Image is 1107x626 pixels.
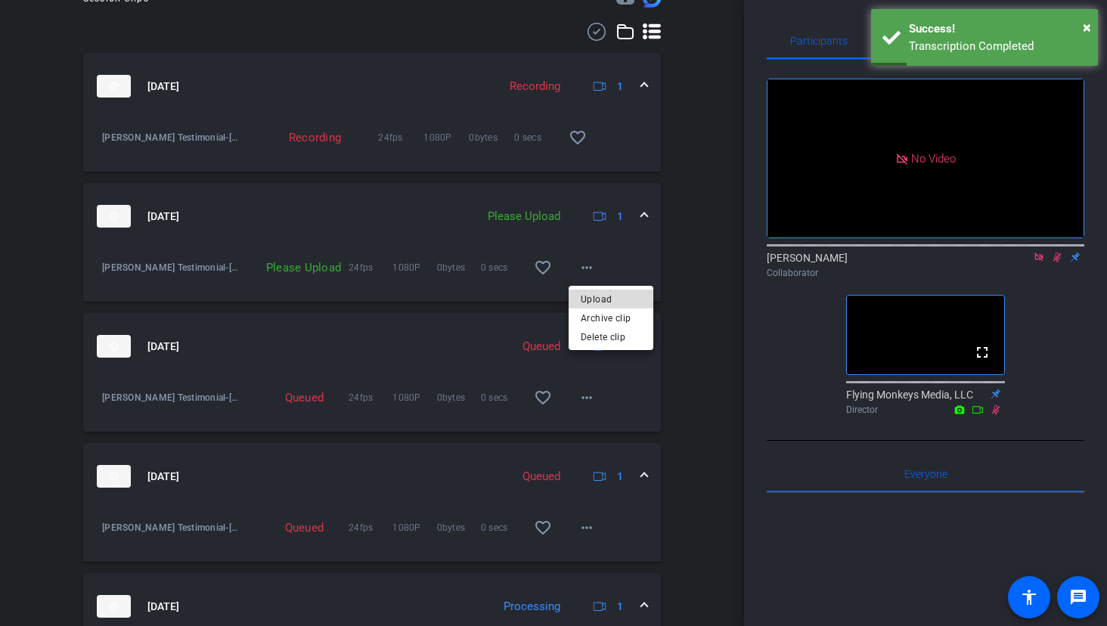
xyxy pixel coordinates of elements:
span: Archive clip [581,309,641,327]
div: Transcription Completed [909,38,1087,55]
span: × [1083,18,1091,36]
button: Close [1083,16,1091,39]
span: Delete clip [581,328,641,346]
span: Upload [581,290,641,308]
div: Success! [909,20,1087,38]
